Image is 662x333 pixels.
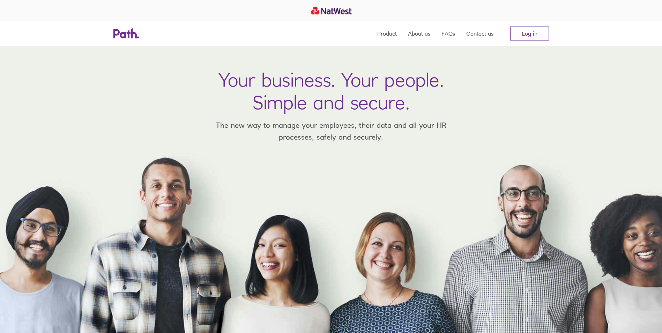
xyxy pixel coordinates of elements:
a: About us [408,21,430,46]
h1: Your business. Your people. Simple and secure. [218,68,444,114]
a: Product [377,21,397,46]
a: Contact us [466,21,493,46]
a: Log in [510,27,549,40]
p: The new way to manage your employees, their data and all your HR processes, safely and securely. [206,119,457,143]
a: FAQs [441,21,455,46]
